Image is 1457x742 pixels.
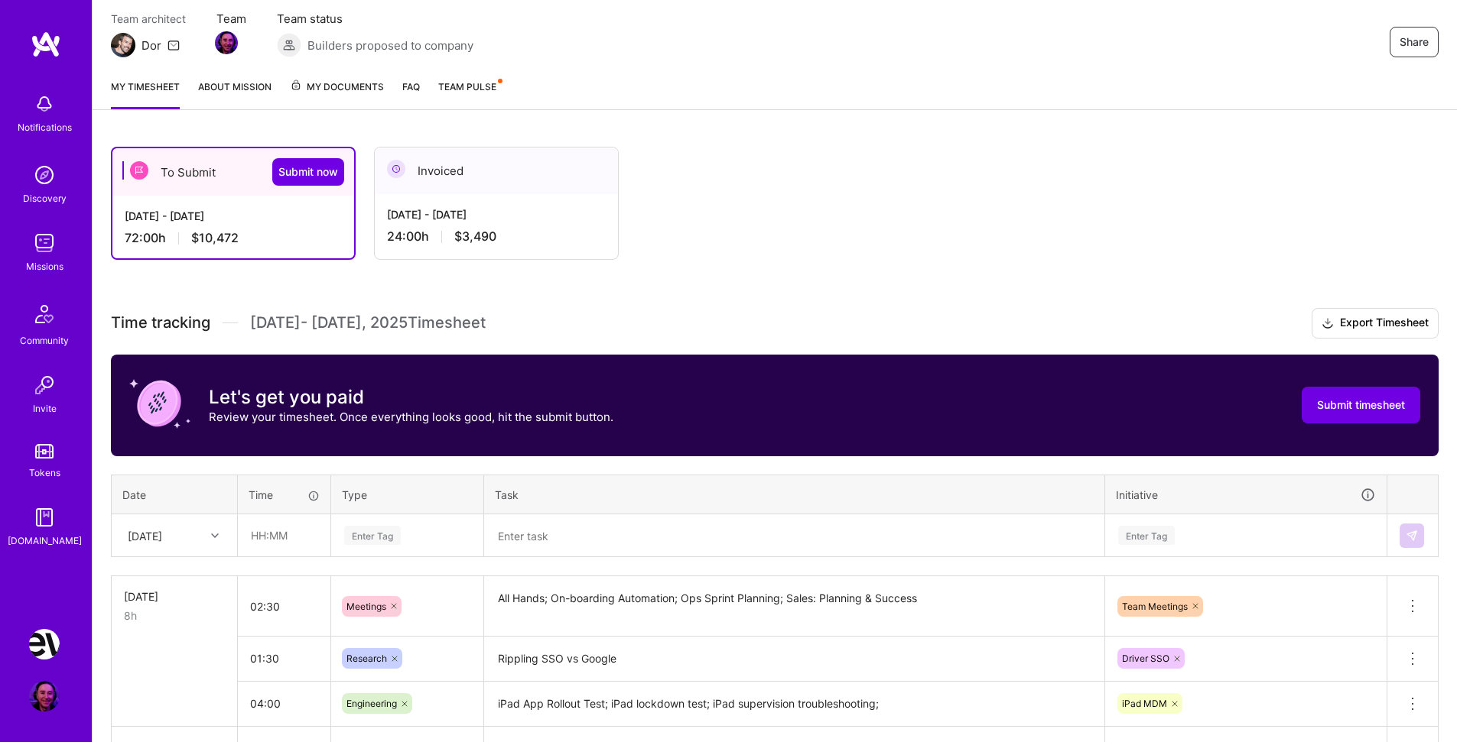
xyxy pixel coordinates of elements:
button: Submit timesheet [1302,387,1420,423]
div: Tokens [29,465,60,481]
a: FAQ [402,79,420,109]
div: Enter Tag [1118,523,1175,547]
span: Meetings [346,601,386,612]
span: [DATE] - [DATE] , 2025 Timesheet [250,313,486,332]
button: Share [1390,27,1439,57]
i: icon Mail [167,39,180,51]
img: Team Member Avatar [215,31,238,54]
div: 72:00 h [125,230,342,246]
div: Time [249,487,320,503]
span: $10,472 [191,230,239,246]
textarea: All Hands; On-boarding Automation; Ops Sprint Planning; Sales: Planning & Success [486,578,1103,635]
img: Builders proposed to company [277,33,301,57]
img: Team Architect [111,33,135,57]
div: Dor [141,37,161,53]
i: icon Chevron [211,532,219,539]
div: Notifications [18,119,72,135]
a: Team Pulse [438,79,501,109]
span: Team status [277,11,473,27]
span: Driver SSO [1122,653,1169,664]
span: $3,490 [454,228,496,245]
img: guide book [29,502,60,533]
button: Submit now [272,158,344,186]
img: coin [129,373,190,434]
div: Invoiced [375,147,618,194]
a: Nevoya: Principal Problem Solver for Zero-Emissions Logistics Company [25,629,63,659]
div: Initiative [1116,486,1376,504]
span: My Documents [290,79,384,96]
img: Invite [29,370,60,400]
input: HH:MM [238,683,330,724]
span: Team [216,11,246,27]
th: Type [331,475,484,514]
p: Review your timesheet. Once everything looks good, hit the submit button. [209,409,613,425]
img: Invoiced [387,160,405,178]
th: Date [112,475,238,514]
img: teamwork [29,228,60,258]
span: Team architect [111,11,186,27]
div: 24:00 h [387,228,606,245]
input: HH:MM [238,586,330,627]
th: Task [484,475,1105,514]
div: [DOMAIN_NAME] [8,533,82,549]
h3: Let's get you paid [209,386,613,409]
img: To Submit [130,161,148,180]
div: To Submit [112,148,354,196]
i: icon Download [1322,316,1334,332]
img: discovery [29,160,60,190]
span: Time tracking [111,313,210,332]
div: Invite [33,400,57,416]
span: Submit now [278,164,338,180]
span: Engineering [346,698,397,709]
img: Nevoya: Principal Problem Solver for Zero-Emissions Logistics Company [29,629,60,659]
a: User Avatar [25,681,63,711]
input: HH:MM [238,638,330,679]
a: My Documents [290,79,384,109]
div: [DATE] - [DATE] [125,208,342,224]
a: My timesheet [111,79,180,109]
span: Team Meetings [1122,601,1188,612]
div: 8h [124,608,225,624]
a: About Mission [198,79,272,109]
div: [DATE] [128,527,162,543]
div: Discovery [23,190,67,206]
input: HH:MM [239,515,330,556]
div: [DATE] [124,588,225,604]
img: logo [31,31,61,58]
img: Community [26,296,63,332]
span: Submit timesheet [1317,397,1405,413]
textarea: Rippling SSO vs Google [486,638,1103,680]
span: Research [346,653,387,664]
div: Enter Tag [344,523,401,547]
span: Share [1400,34,1429,50]
textarea: iPad App Rollout Test; iPad lockdown test; iPad supervision troubleshooting; [486,683,1103,725]
img: Submit [1406,530,1418,542]
button: Export Timesheet [1312,308,1439,339]
a: Team Member Avatar [216,30,236,56]
span: Team Pulse [438,81,496,92]
div: [DATE] - [DATE] [387,206,606,222]
img: User Avatar [29,681,60,711]
img: bell [29,89,60,119]
span: Builders proposed to company [307,37,473,53]
div: Missions [26,258,63,274]
div: Community [20,332,69,348]
img: tokens [35,444,54,458]
span: iPad MDM [1122,698,1167,709]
